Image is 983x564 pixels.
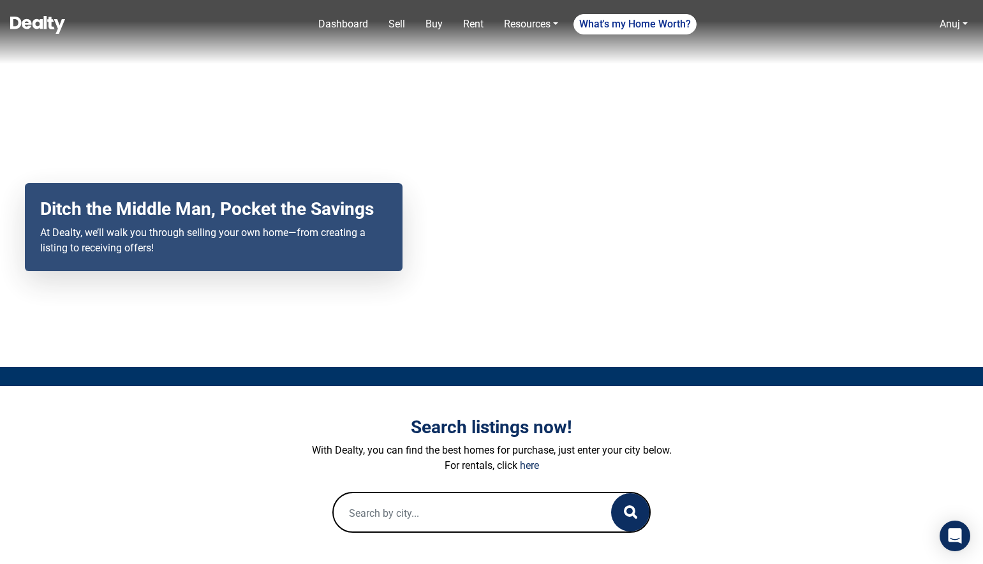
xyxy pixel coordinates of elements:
[10,16,65,34] img: Dealty - Buy, Sell & Rent Homes
[940,521,970,551] div: Open Intercom Messenger
[383,11,410,37] a: Sell
[520,459,539,471] a: here
[573,14,697,34] a: What's my Home Worth?
[138,458,846,473] p: For rentals, click
[420,11,448,37] a: Buy
[40,198,387,220] h2: Ditch the Middle Man, Pocket the Savings
[935,11,973,37] a: Anuj
[313,11,373,37] a: Dashboard
[334,493,586,534] input: Search by city...
[138,443,846,458] p: With Dealty, you can find the best homes for purchase, just enter your city below.
[499,11,563,37] a: Resources
[40,225,387,256] p: At Dealty, we’ll walk you through selling your own home—from creating a listing to receiving offers!
[458,11,489,37] a: Rent
[940,18,960,30] a: Anuj
[138,417,846,438] h3: Search listings now!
